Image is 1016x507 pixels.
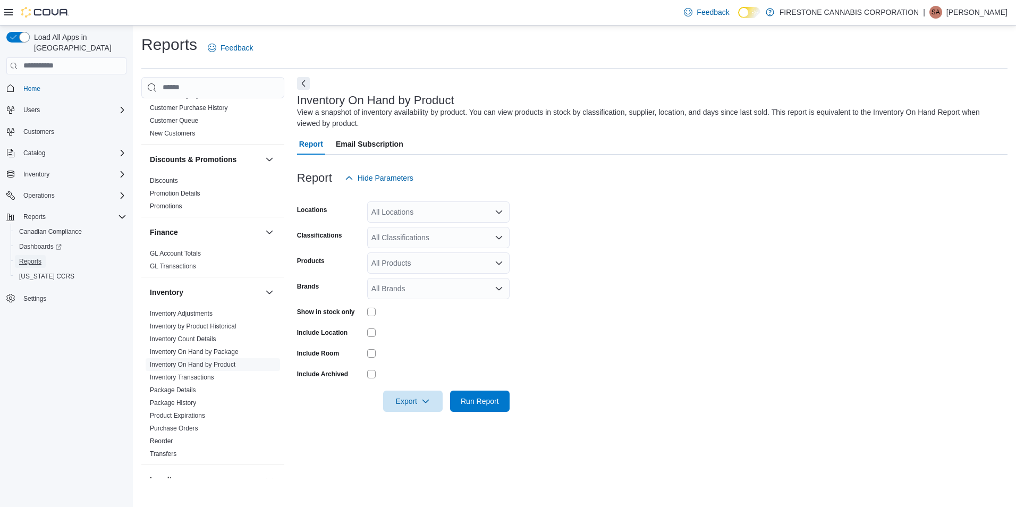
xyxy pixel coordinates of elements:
p: | [923,6,925,19]
a: Purchase Orders [150,425,198,432]
span: Report [299,133,323,155]
span: Operations [23,191,55,200]
button: Export [383,391,443,412]
span: Reports [19,257,41,266]
button: Catalog [2,146,131,160]
a: Promotions [150,202,182,210]
div: Inventory [141,307,284,464]
a: Package Details [150,386,196,394]
a: Inventory On Hand by Product [150,361,235,368]
div: Discounts & Promotions [141,174,284,217]
a: GL Transactions [150,263,196,270]
img: Cova [21,7,69,18]
a: Transfers [150,450,176,458]
button: Loyalty [263,474,276,486]
a: Product Expirations [150,412,205,419]
span: Inventory On Hand by Package [150,348,239,356]
button: Hide Parameters [341,167,418,189]
span: Settings [19,291,126,305]
nav: Complex example [6,77,126,334]
div: SAMANTHA AITCHISON [929,6,942,19]
span: Home [19,82,126,95]
span: New Customers [150,129,195,138]
button: Inventory [263,286,276,299]
label: Include Location [297,328,348,337]
span: Dashboards [19,242,62,251]
a: Reorder [150,437,173,445]
button: Open list of options [495,208,503,216]
input: Dark Mode [738,7,760,18]
a: Inventory Transactions [150,374,214,381]
a: GL Account Totals [150,250,201,257]
span: Run Report [461,396,499,407]
label: Products [297,257,325,265]
span: Product Expirations [150,411,205,420]
button: [US_STATE] CCRS [11,269,131,284]
button: Open list of options [495,284,503,293]
span: Customer Queue [150,116,198,125]
span: Customers [19,125,126,138]
p: FIRESTONE CANNABIS CORPORATION [780,6,919,19]
a: Feedback [680,2,733,23]
button: Open list of options [495,259,503,267]
a: New Customers [150,130,195,137]
button: Catalog [19,147,49,159]
a: Discounts [150,177,178,184]
a: Inventory Adjustments [150,310,213,317]
a: Customer Purchase History [150,104,228,112]
a: Inventory On Hand by Package [150,348,239,356]
a: Dashboards [11,239,131,254]
a: Customer Queue [150,117,198,124]
button: Finance [150,227,261,238]
button: Operations [2,188,131,203]
button: Home [2,81,131,96]
span: Catalog [19,147,126,159]
span: Canadian Compliance [15,225,126,238]
button: Open list of options [495,233,503,242]
a: Dashboards [15,240,66,253]
button: Operations [19,189,59,202]
button: Settings [2,290,131,306]
span: Inventory On Hand by Product [150,360,235,369]
span: Transfers [150,450,176,458]
label: Include Archived [297,370,348,378]
a: Promotion Details [150,190,200,197]
button: Inventory [150,287,261,298]
a: Inventory Count Details [150,335,216,343]
span: Load All Apps in [GEOGRAPHIC_DATA] [30,32,126,53]
a: [US_STATE] CCRS [15,270,79,283]
button: Run Report [450,391,510,412]
span: Promotion Details [150,189,200,198]
h1: Reports [141,34,197,55]
label: Brands [297,282,319,291]
button: Users [19,104,44,116]
a: Inventory by Product Historical [150,323,236,330]
button: Canadian Compliance [11,224,131,239]
div: View a snapshot of inventory availability by product. You can view products in stock by classific... [297,107,1002,129]
span: Inventory [23,170,49,179]
a: Package History [150,399,196,407]
h3: Report [297,172,332,184]
span: Home [23,84,40,93]
div: Customer [141,76,284,144]
span: [US_STATE] CCRS [19,272,74,281]
h3: Inventory [150,287,183,298]
span: Package History [150,399,196,407]
span: Hide Parameters [358,173,413,183]
a: Settings [19,292,50,305]
span: Settings [23,294,46,303]
span: Canadian Compliance [19,227,82,236]
span: Reports [15,255,126,268]
button: Customers [2,124,131,139]
label: Include Room [297,349,339,358]
span: SA [932,6,940,19]
button: Discounts & Promotions [263,153,276,166]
